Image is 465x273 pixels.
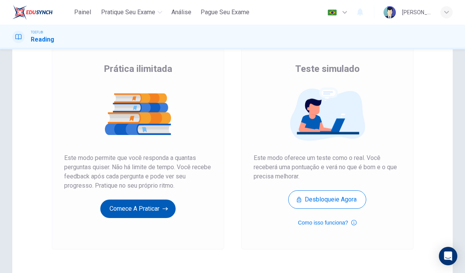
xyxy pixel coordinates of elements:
[98,5,165,19] button: Pratique seu exame
[402,8,431,17] div: [PERSON_NAME]
[171,8,191,17] span: Análise
[201,8,249,17] span: Pague Seu Exame
[101,8,155,17] span: Pratique seu exame
[100,200,176,218] button: Comece a praticar
[12,5,53,20] img: EduSynch logo
[168,5,194,19] button: Análise
[298,218,357,227] button: Como isso funciona?
[327,10,337,15] img: pt
[64,153,212,190] span: Este modo permite que você responda a quantas perguntas quiser. Não há limite de tempo. Você rece...
[439,247,457,265] div: Open Intercom Messenger
[31,35,54,44] h1: Reading
[31,30,43,35] span: TOEFL®
[384,6,396,18] img: Profile picture
[198,5,252,19] button: Pague Seu Exame
[254,153,401,181] span: Este modo oferece um teste como o real. Você receberá uma pontuação e verá no que é bom e o que p...
[295,63,360,75] span: Teste simulado
[70,5,95,19] button: Painel
[288,190,366,209] button: Desbloqueie agora
[12,5,70,20] a: EduSynch logo
[104,63,172,75] span: Prática ilimitada
[74,8,91,17] span: Painel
